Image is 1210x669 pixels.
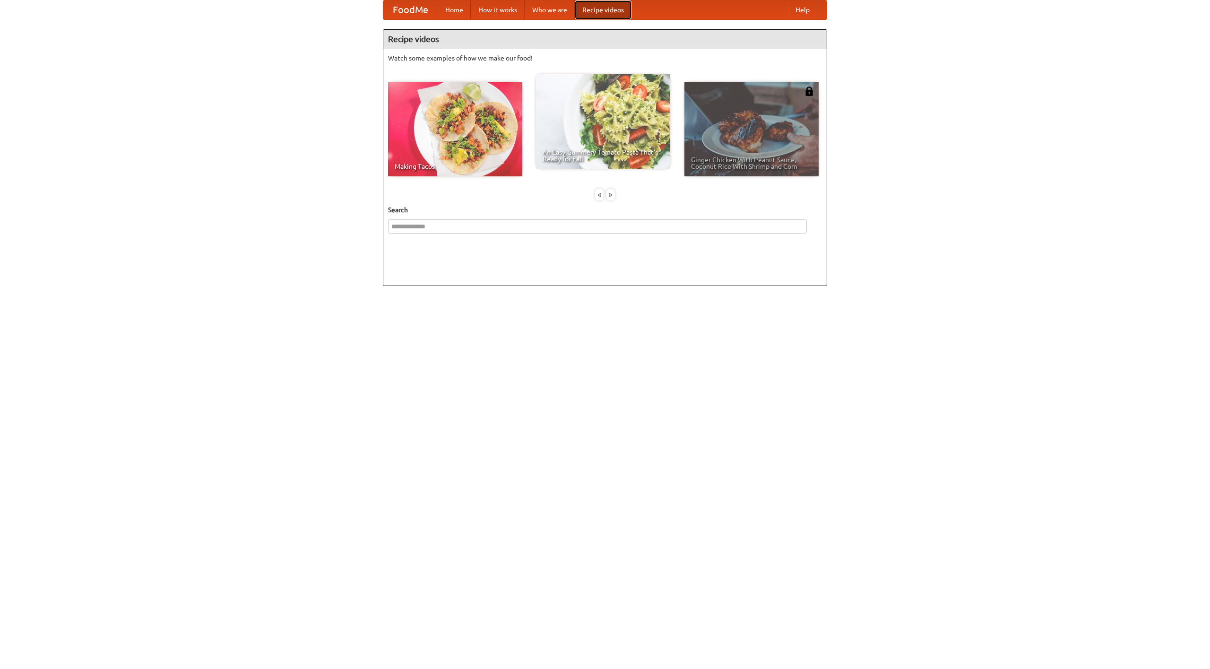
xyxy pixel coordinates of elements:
img: 483408.png [804,87,814,96]
a: Help [788,0,817,19]
h4: Recipe videos [383,30,827,49]
a: Who we are [525,0,575,19]
span: An Easy, Summery Tomato Pasta That's Ready for Fall [543,149,664,162]
p: Watch some examples of how we make our food! [388,53,822,63]
span: Making Tacos [395,163,516,170]
div: » [606,189,615,200]
a: How it works [471,0,525,19]
a: Home [438,0,471,19]
a: Making Tacos [388,82,522,176]
h5: Search [388,205,822,215]
a: An Easy, Summery Tomato Pasta That's Ready for Fall [536,74,670,169]
a: Recipe videos [575,0,631,19]
div: « [595,189,604,200]
a: FoodMe [383,0,438,19]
